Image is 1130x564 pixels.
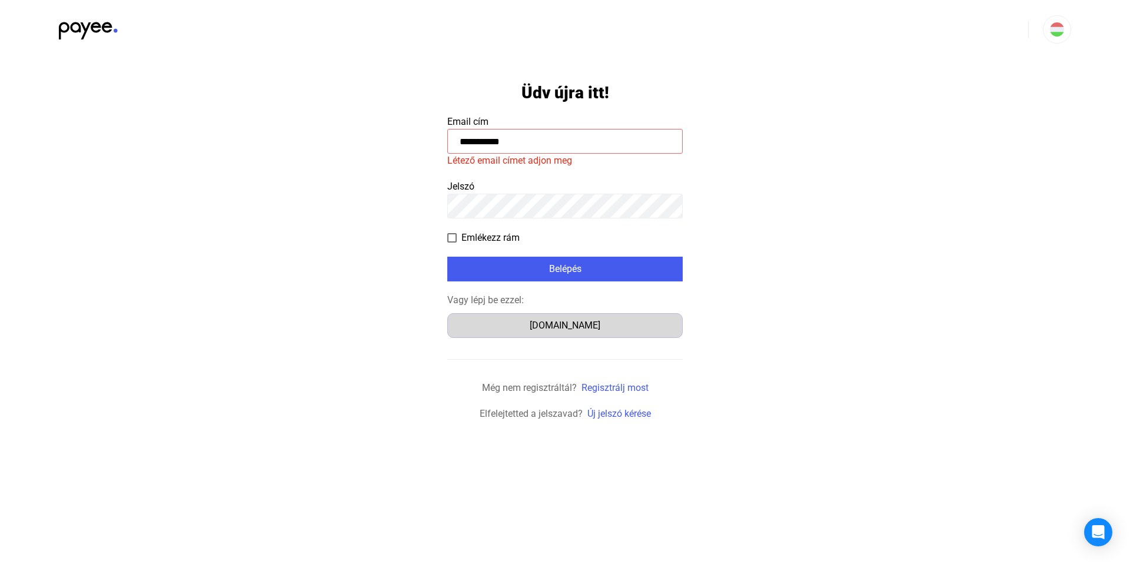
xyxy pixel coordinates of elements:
mat-error: Létező email címet adjon meg [447,154,683,168]
span: Emlékezz rám [461,231,520,245]
span: Elfelejtetted a jelszavad? [480,408,583,419]
div: [DOMAIN_NAME] [451,319,679,333]
img: HU [1050,22,1064,37]
span: Még nem regisztráltál? [482,382,577,393]
div: Open Intercom Messenger [1084,518,1112,546]
img: black-payee-blue-dot.svg [59,15,118,39]
button: HU [1043,15,1071,44]
a: [DOMAIN_NAME] [447,320,683,331]
button: Belépés [447,257,683,281]
span: Email cím [447,116,488,127]
a: Regisztrálj most [581,382,649,393]
a: Új jelszó kérése [587,408,651,419]
div: Vagy lépj be ezzel: [447,293,683,307]
span: Jelszó [447,181,474,192]
div: Belépés [451,262,679,276]
button: [DOMAIN_NAME] [447,313,683,338]
h1: Üdv újra itt! [521,82,609,103]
